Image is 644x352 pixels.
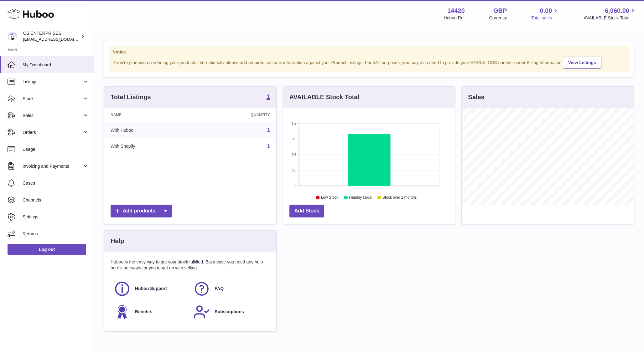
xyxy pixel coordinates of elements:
[104,108,197,122] th: Name
[584,7,636,21] a: 6,060.00 AVAILABLE Stock Total
[531,7,559,21] a: 0.00 Total sales
[289,93,359,101] h3: AVAILABLE Stock Total
[267,144,270,149] a: 1
[197,108,276,122] th: Quantity
[349,196,372,200] text: Healthy stock
[112,56,626,69] div: If you're planning on sending your products internationally please add required customs informati...
[23,113,82,119] span: Sales
[563,57,601,69] a: View Listings
[294,184,296,188] text: 0
[23,37,92,42] span: [EMAIL_ADDRESS][DOMAIN_NAME]
[23,79,82,85] span: Listings
[584,15,636,21] span: AVAILABLE Stock Total
[104,138,197,155] td: With Shopify
[292,137,296,141] text: 0.9
[215,309,244,315] span: Subscriptions
[23,146,89,152] span: Usage
[447,7,465,15] strong: 14420
[23,214,89,220] span: Settings
[112,49,626,55] strong: Notice
[23,163,82,169] span: Invoicing and Payments
[267,127,270,133] a: 1
[23,130,82,135] span: Orders
[23,180,89,186] span: Cases
[493,7,507,15] strong: GBP
[135,309,152,315] span: Benefits
[605,7,629,15] span: 6,060.00
[135,286,167,292] span: Huboo Support
[289,205,324,217] a: Add Stock
[540,7,552,15] span: 0.00
[23,30,80,42] div: CS ENTERPRISES
[8,244,86,255] a: Log out
[193,280,267,297] a: FAQ
[267,94,270,100] strong: 1
[111,93,151,101] h3: Total Listings
[23,197,89,203] span: Channels
[468,93,484,101] h3: Sales
[292,168,296,172] text: 0.3
[114,304,187,320] a: Benefits
[8,32,17,41] img: csenterprisesholding@gmail.com
[104,122,197,138] td: With Huboo
[382,196,417,200] text: Stock over 2 months
[23,62,89,68] span: My Dashboard
[215,286,224,292] span: FAQ
[267,94,270,101] a: 1
[111,205,172,217] a: Add products
[292,153,296,156] text: 0.6
[321,196,339,200] text: Low Stock
[292,121,296,125] text: 1.2
[111,259,270,271] p: Huboo is the easy way to get your stock fulfilled. But incase you need any help here's our ways f...
[23,231,89,237] span: Returns
[193,304,267,320] a: Subscriptions
[23,96,82,102] span: Stock
[444,15,465,21] div: Huboo Ref
[489,15,507,21] div: Currency
[111,237,124,245] h3: Help
[114,280,187,297] a: Huboo Support
[531,15,559,21] span: Total sales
